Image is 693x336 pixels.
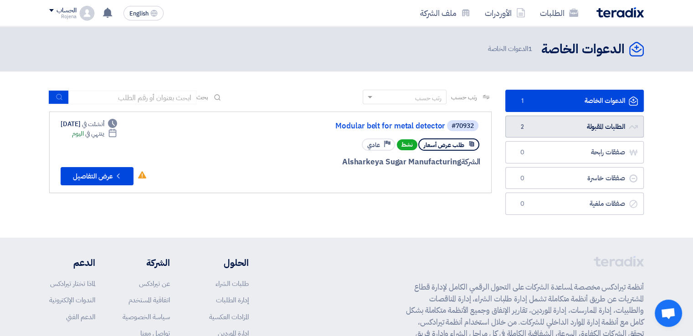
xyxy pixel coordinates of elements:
div: الحساب [56,7,76,15]
a: اتفاقية المستخدم [128,295,170,305]
a: طلبات الشراء [216,279,249,289]
a: الدعوات الخاصة1 [505,90,644,112]
span: الدعوات الخاصة [488,44,534,54]
h2: الدعوات الخاصة [541,41,625,58]
span: طلب عرض أسعار [424,141,464,149]
a: Open chat [655,300,682,327]
span: English [129,10,149,17]
li: الحلول [197,256,249,270]
span: 0 [517,199,528,209]
span: 0 [517,148,528,157]
button: عرض التفاصيل [61,167,133,185]
img: profile_test.png [80,6,94,20]
span: نشط [397,139,417,150]
a: إدارة الطلبات [216,295,249,305]
div: [DATE] [61,119,117,129]
a: ملف الشركة [413,2,477,24]
span: 2 [517,122,528,132]
a: المزادات العكسية [209,312,249,322]
input: ابحث بعنوان أو رقم الطلب [69,91,196,104]
img: Teradix logo [596,7,644,18]
a: Modular belt for metal detector [263,122,445,130]
span: 1 [528,44,532,54]
a: الأوردرات [477,2,533,24]
span: عادي [367,141,380,149]
span: 1 [517,97,528,106]
li: الشركة [123,256,170,270]
span: الشركة [461,156,481,168]
span: ينتهي في [85,129,104,138]
a: الطلبات [533,2,585,24]
a: لماذا تختار تيرادكس [50,279,95,289]
a: سياسة الخصوصية [123,312,170,322]
div: #70932 [452,123,474,129]
a: الطلبات المقبولة2 [505,116,644,138]
a: الدعم الفني [66,312,95,322]
div: Rojena [49,14,76,19]
span: أنشئت في [82,119,104,129]
li: الدعم [49,256,95,270]
div: Alsharkeya Sugar Manufacturing [261,156,480,168]
a: عن تيرادكس [139,279,170,289]
span: بحث [196,92,208,102]
span: 0 [517,174,528,183]
a: صفقات ملغية0 [505,193,644,215]
button: English [123,6,164,20]
div: اليوم [72,129,117,138]
a: صفقات خاسرة0 [505,167,644,189]
a: صفقات رابحة0 [505,141,644,163]
div: رتب حسب [415,93,441,103]
a: الندوات الإلكترونية [49,295,95,305]
span: رتب حسب [451,92,477,102]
